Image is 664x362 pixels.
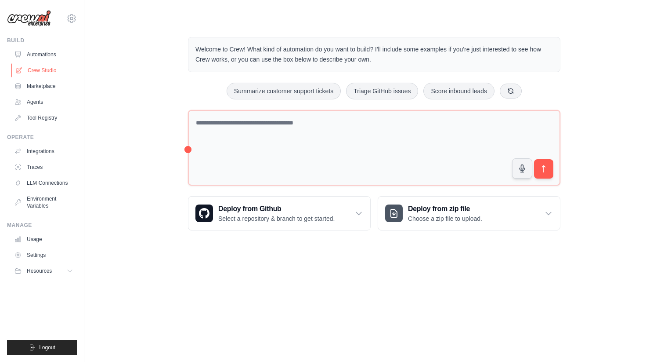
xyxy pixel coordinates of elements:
h3: Deploy from zip file [408,204,482,214]
div: Build [7,37,77,44]
div: 聊天小组件 [620,320,664,362]
div: Manage [7,222,77,229]
a: Settings [11,248,77,262]
a: Marketplace [11,79,77,93]
a: Usage [11,232,77,246]
img: Logo [7,10,51,27]
a: Agents [11,95,77,109]
span: Logout [39,344,55,351]
a: Environment Variables [11,192,77,213]
a: LLM Connections [11,176,77,190]
a: Integrations [11,144,77,158]
button: Summarize customer support tickets [227,83,341,99]
p: Welcome to Crew! What kind of automation do you want to build? I'll include some examples if you'... [195,44,553,65]
button: Score inbound leads [423,83,494,99]
div: Operate [7,134,77,141]
p: Choose a zip file to upload. [408,214,482,223]
span: Resources [27,267,52,274]
a: Automations [11,48,77,62]
button: Logout [7,340,77,355]
button: Resources [11,264,77,278]
a: Traces [11,160,77,174]
h3: Deploy from Github [218,204,335,214]
a: Tool Registry [11,111,77,125]
iframe: Chat Widget [620,320,664,362]
p: Select a repository & branch to get started. [218,214,335,223]
button: Triage GitHub issues [346,83,418,99]
a: Crew Studio [11,63,78,77]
